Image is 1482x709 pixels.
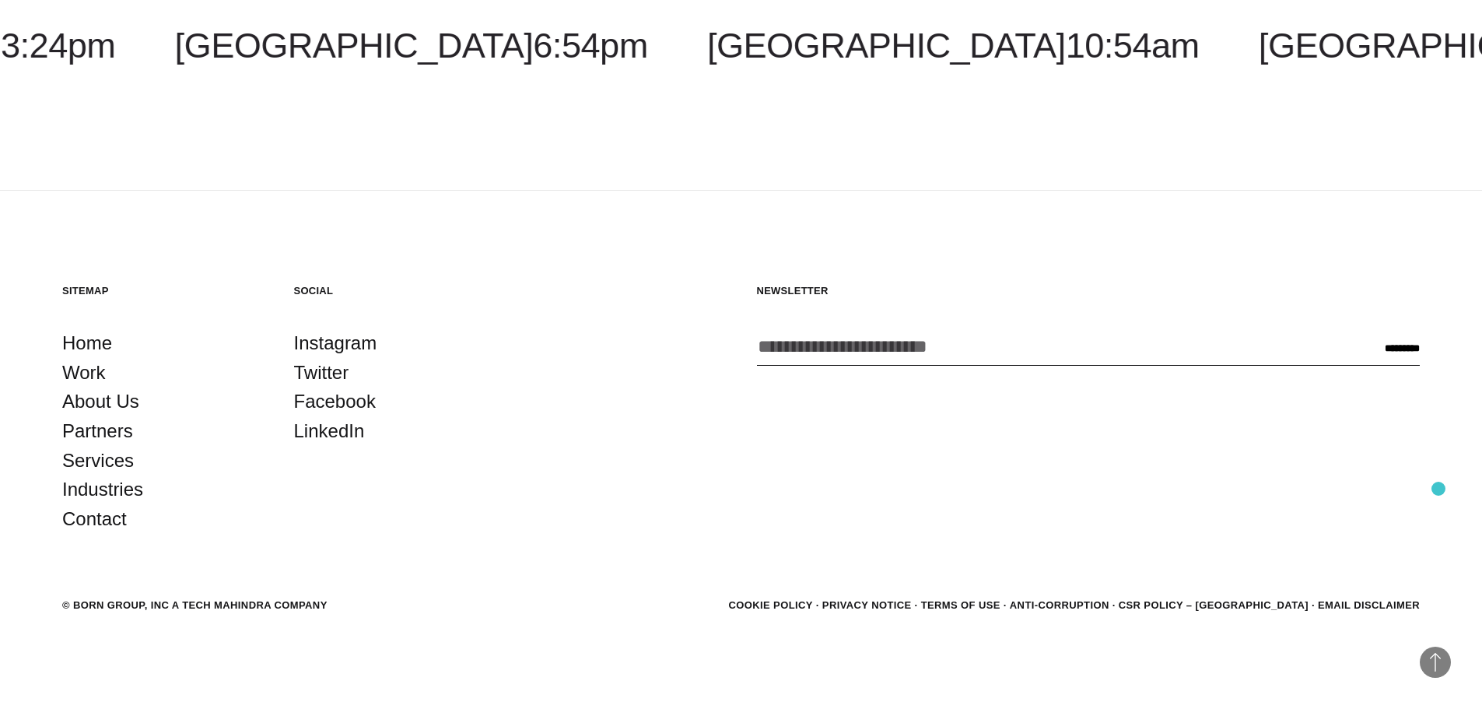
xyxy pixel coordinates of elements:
div: © BORN GROUP, INC A Tech Mahindra Company [62,598,328,613]
a: Services [62,446,134,476]
a: Partners [62,416,133,446]
a: Email Disclaimer [1318,599,1420,611]
a: Industries [62,475,143,504]
a: Facebook [294,387,376,416]
a: Instagram [294,328,377,358]
span: 6:54pm [533,26,647,65]
a: About Us [62,387,139,416]
button: Back to Top [1420,647,1451,678]
a: Twitter [294,358,349,388]
span: 3:24pm [1,26,115,65]
a: Work [62,358,106,388]
a: [GEOGRAPHIC_DATA]10:54am [707,26,1200,65]
a: Cookie Policy [728,599,812,611]
a: [GEOGRAPHIC_DATA]6:54pm [175,26,648,65]
h5: Newsletter [757,284,1421,297]
a: Privacy Notice [822,599,912,611]
a: Contact [62,504,127,534]
a: Anti-Corruption [1010,599,1109,611]
a: Home [62,328,112,358]
h5: Social [294,284,495,297]
h5: Sitemap [62,284,263,297]
a: CSR POLICY – [GEOGRAPHIC_DATA] [1119,599,1309,611]
span: 10:54am [1066,26,1200,65]
a: LinkedIn [294,416,365,446]
a: Terms of Use [921,599,1000,611]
